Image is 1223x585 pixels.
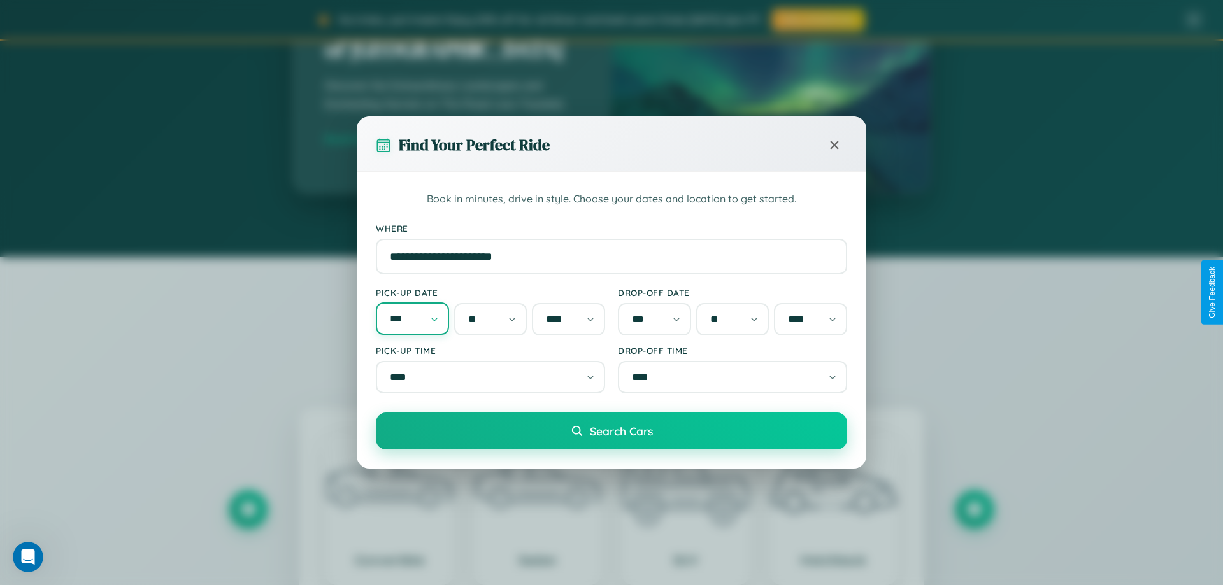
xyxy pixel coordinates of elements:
h3: Find Your Perfect Ride [399,134,550,155]
label: Pick-up Date [376,287,605,298]
p: Book in minutes, drive in style. Choose your dates and location to get started. [376,191,847,208]
label: Where [376,223,847,234]
button: Search Cars [376,412,847,449]
span: Search Cars [590,424,653,438]
label: Drop-off Date [618,287,847,298]
label: Pick-up Time [376,345,605,356]
label: Drop-off Time [618,345,847,356]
